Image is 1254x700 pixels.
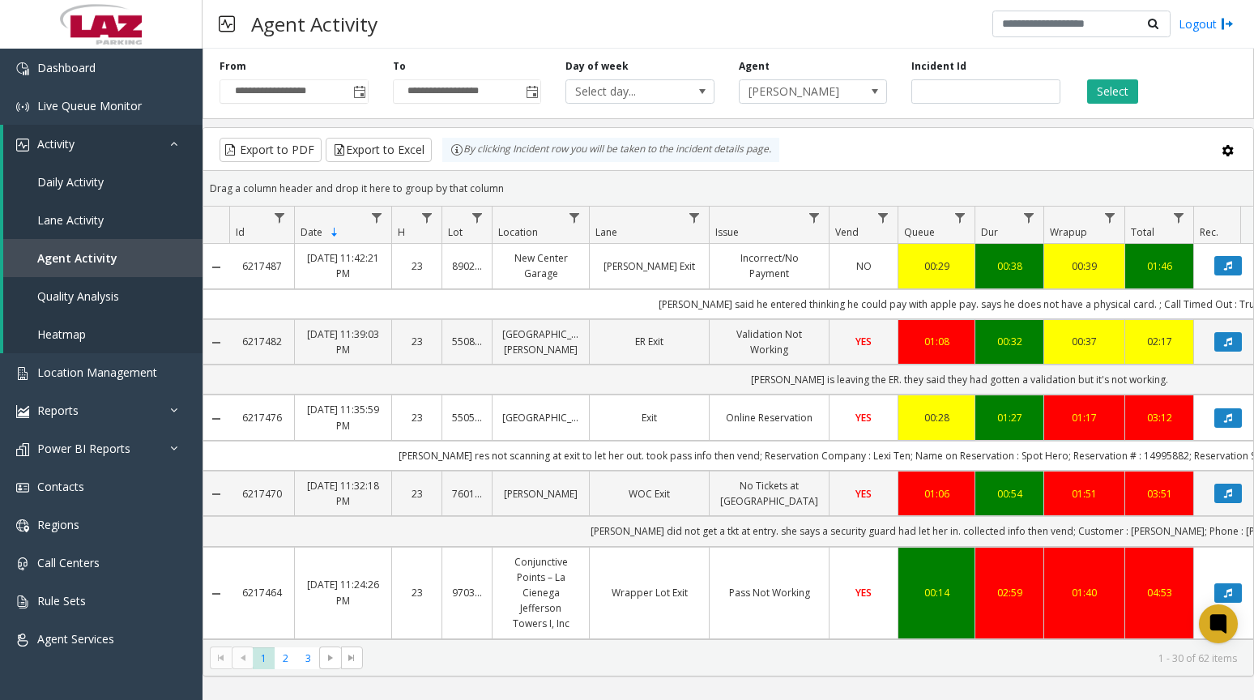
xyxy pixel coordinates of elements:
[37,60,96,75] span: Dashboard
[1221,15,1234,32] img: logout
[373,651,1237,665] kendo-pager-info: 1 - 30 of 62 items
[37,631,114,647] span: Agent Services
[16,595,29,608] img: 'icon'
[301,225,322,239] span: Date
[1131,225,1154,239] span: Total
[502,554,579,632] a: Conjunctive Points – La Cienega Jefferson Towers I, Inc
[448,225,463,239] span: Lot
[839,585,888,600] a: YES
[328,226,341,239] span: Sortable
[566,80,684,103] span: Select day...
[908,334,965,349] a: 01:08
[203,587,229,600] a: Collapse Details
[739,59,770,74] label: Agent
[402,334,432,349] a: 23
[908,258,965,274] a: 00:29
[239,585,284,600] a: 6217464
[839,486,888,502] a: YES
[949,207,971,228] a: Queue Filter Menu
[719,585,819,600] a: Pass Not Working
[297,647,319,669] span: Page 3
[305,250,382,281] a: [DATE] 11:42:21 PM
[16,367,29,380] img: 'icon'
[1054,334,1115,349] a: 00:37
[37,288,119,304] span: Quality Analysis
[908,486,965,502] a: 01:06
[3,239,203,277] a: Agent Activity
[220,59,246,74] label: From
[452,334,482,349] a: 550855
[985,258,1034,274] a: 00:38
[1135,410,1184,425] a: 03:12
[719,327,819,357] a: Validation Not Working
[1135,258,1184,274] a: 01:46
[219,4,235,44] img: pageIcon
[1200,225,1218,239] span: Rec.
[599,258,699,274] a: [PERSON_NAME] Exit
[684,207,706,228] a: Lane Filter Menu
[1099,207,1121,228] a: Wrapup Filter Menu
[3,163,203,201] a: Daily Activity
[981,225,998,239] span: Dur
[855,586,872,600] span: YES
[319,647,341,669] span: Go to the next page
[599,585,699,600] a: Wrapper Lot Exit
[1054,258,1115,274] a: 00:39
[1054,410,1115,425] div: 01:17
[595,225,617,239] span: Lane
[719,478,819,509] a: No Tickets at [GEOGRAPHIC_DATA]
[402,486,432,502] a: 23
[16,139,29,152] img: 'icon'
[502,250,579,281] a: New Center Garage
[341,647,363,669] span: Go to the last page
[872,207,894,228] a: Vend Filter Menu
[402,258,432,274] a: 23
[1050,225,1087,239] span: Wrapup
[203,207,1253,639] div: Data table
[442,138,779,162] div: By clicking Incident row you will be taken to the incident details page.
[37,136,75,152] span: Activity
[345,651,358,664] span: Go to the last page
[564,207,586,228] a: Location Filter Menu
[985,410,1034,425] a: 01:27
[719,250,819,281] a: Incorrect/No Payment
[37,365,157,380] span: Location Management
[16,634,29,647] img: 'icon'
[305,478,382,509] a: [DATE] 11:32:18 PM
[305,577,382,608] a: [DATE] 11:24:26 PM
[740,80,857,103] span: [PERSON_NAME]
[37,479,84,494] span: Contacts
[37,441,130,456] span: Power BI Reports
[1135,585,1184,600] a: 04:53
[269,207,291,228] a: Id Filter Menu
[452,258,482,274] a: 890200
[985,334,1034,349] div: 00:32
[3,125,203,163] a: Activity
[239,410,284,425] a: 6217476
[16,100,29,113] img: 'icon'
[236,225,245,239] span: Id
[908,410,965,425] a: 00:28
[324,651,337,664] span: Go to the next page
[37,555,100,570] span: Call Centers
[985,585,1034,600] a: 02:59
[203,336,229,349] a: Collapse Details
[1054,585,1115,600] a: 01:40
[839,258,888,274] a: NO
[855,487,872,501] span: YES
[16,481,29,494] img: 'icon'
[3,201,203,239] a: Lane Activity
[908,585,965,600] a: 00:14
[1135,334,1184,349] a: 02:17
[416,207,438,228] a: H Filter Menu
[855,411,872,425] span: YES
[804,207,825,228] a: Issue Filter Menu
[719,410,819,425] a: Online Reservation
[835,225,859,239] span: Vend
